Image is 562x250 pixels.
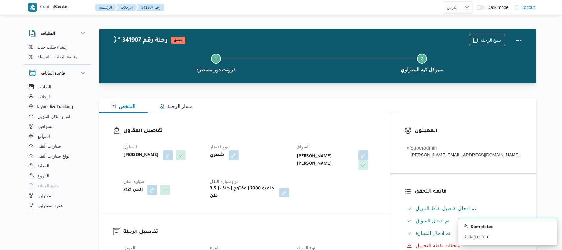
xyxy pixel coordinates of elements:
[123,127,377,135] h3: تفاصيل المقاول
[26,210,89,220] button: اجهزة التليفون
[26,151,89,161] button: انواع سيارات النقل
[415,188,522,196] h3: قائمة التحقق
[37,83,51,91] span: الطلبات
[37,53,78,61] span: متابعة الطلبات النشطة
[196,66,236,74] span: فرونت دور مسطرد
[26,191,89,201] button: المقاولين
[297,144,310,149] span: السواق
[123,179,144,184] span: سيارة النقل
[37,152,71,160] span: انواع سيارات النقل
[26,82,89,92] button: الطلبات
[171,37,185,44] span: معلق
[481,36,501,44] span: نسخ الرحلة
[407,152,519,158] div: [PERSON_NAME][EMAIL_ADDRESS][DOMAIN_NAME]
[416,243,460,248] span: ملحقات نقطة التحميل
[26,181,89,191] button: عقود العملاء
[37,93,52,100] span: الرحلات
[160,104,193,109] span: مسار الرحلة
[26,131,89,141] button: المواقع
[210,179,238,184] span: نوع سيارة النقل
[26,112,89,121] button: انواع اماكن التنزيل
[123,186,143,194] b: الس 7121
[37,103,73,110] span: layout.liveTracking
[416,230,450,237] span: تم ادخال السيارة
[471,224,494,231] span: Completed
[136,4,164,11] button: 341907 رقم
[174,39,183,42] b: معلق
[401,66,443,74] span: سيركل كيه البطراوي
[37,113,71,120] span: انواع اماكن التنزيل
[29,70,87,77] button: قاعدة البيانات
[210,185,275,200] b: جامبو 7000 | مفتوح | جاف | 3.5 طن
[37,172,49,180] span: الفروع
[26,52,89,62] button: متابعة الطلبات النشطة
[113,46,319,78] button: فرونت دور مسطرد
[37,123,54,130] span: السواقين
[421,56,423,61] span: 2
[405,228,522,238] button: تم ادخال السيارة
[37,133,50,140] span: المواقع
[41,70,65,77] h3: قاعدة البيانات
[407,144,519,152] div: • Superadmin
[210,144,228,149] span: نوع الايجار
[513,34,525,46] button: Actions
[485,5,508,10] span: Dark mode
[416,242,460,249] span: ملحقات نقطة التحميل
[111,104,135,109] span: الملخص
[95,4,117,11] button: الرئيسيه
[416,206,476,211] span: تم ادخال تفاصيل نفاط التنزيل
[37,202,64,209] span: عقود المقاولين
[24,82,92,216] div: قاعدة البيانات
[210,152,224,159] b: شهري
[123,152,159,159] b: [PERSON_NAME]
[416,218,449,223] span: تم ادخال السواق
[28,3,37,12] img: X8yXhbKr1z7QwAAAABJRU5ErkJggg==
[463,223,552,231] div: Notification
[522,4,535,11] span: Logout
[416,205,476,212] span: تم ادخال تفاصيل نفاط التنزيل
[415,127,522,135] h3: المعينون
[123,144,137,149] span: المقاول
[512,1,537,14] button: Logout
[319,46,525,78] button: سيركل كيه البطراوي
[37,162,49,170] span: العملاء
[416,231,450,236] span: تم ادخال السيارة
[116,4,138,11] button: الرحلات
[37,212,63,219] span: اجهزة التليفون
[123,228,377,236] h3: تفاصيل الرحلة
[405,204,522,214] button: تم ادخال تفاصيل نفاط التنزيل
[26,92,89,102] button: الرحلات
[37,192,54,199] span: المقاولين
[469,34,505,46] button: نسخ الرحلة
[26,201,89,210] button: عقود المقاولين
[37,182,59,189] span: عقود العملاء
[26,121,89,131] button: السواقين
[416,217,449,225] span: تم ادخال السواق
[26,161,89,171] button: العملاء
[407,144,519,158] span: • Superadmin mohamed.nabil@illa.com.eg
[24,42,92,64] div: الطلبات
[463,234,552,240] p: Updated Trip
[26,102,89,112] button: layout.liveTracking
[297,153,354,168] b: [PERSON_NAME] [PERSON_NAME]
[113,37,168,45] h2: 341907 رحلة رقم
[37,142,61,150] span: سيارات النقل
[29,30,87,37] button: الطلبات
[37,43,67,51] span: إنشاء طلب جديد
[405,216,522,226] button: تم ادخال السواق
[26,171,89,181] button: الفروع
[26,42,89,52] button: إنشاء طلب جديد
[6,225,26,244] iframe: chat widget
[215,56,217,61] span: 1
[26,141,89,151] button: سيارات النقل
[55,5,69,10] b: Center
[41,30,55,37] h3: الطلبات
